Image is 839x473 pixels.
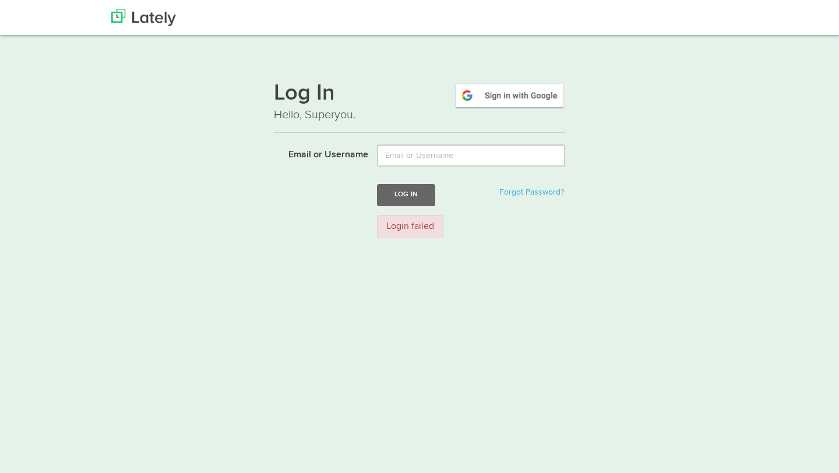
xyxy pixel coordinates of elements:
img: google-signin.png [454,82,565,109]
a: Forgot Password? [499,188,564,196]
img: Lately [111,9,176,26]
div: Login failed [377,215,443,239]
button: Log In [377,184,435,206]
input: Email or Username [377,144,565,167]
label: Email or Username [265,144,368,162]
p: Hello, Superyou. [274,107,565,123]
h1: Log In [274,82,565,107]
